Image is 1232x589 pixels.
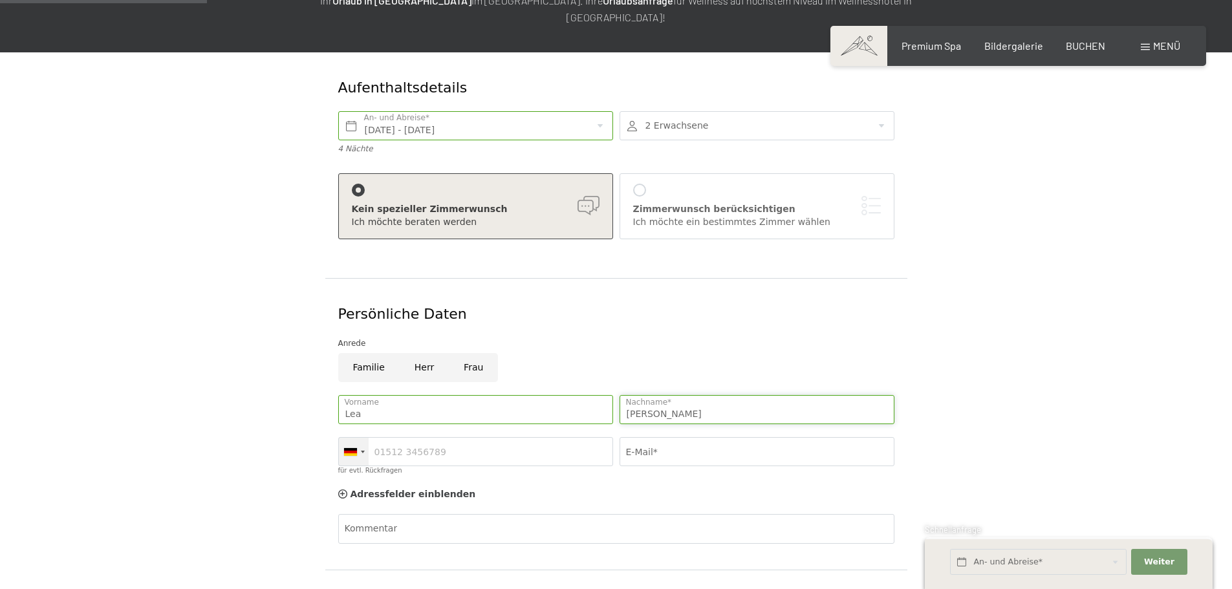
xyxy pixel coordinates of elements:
[984,39,1043,52] a: Bildergalerie
[1066,39,1105,52] a: BUCHEN
[351,489,476,499] span: Adressfelder einblenden
[352,203,600,216] div: Kein spezieller Zimmerwunsch
[902,39,961,52] a: Premium Spa
[352,216,600,229] div: Ich möchte beraten werden
[339,438,369,466] div: Germany (Deutschland): +49
[925,524,981,535] span: Schnellanfrage
[1144,556,1174,568] span: Weiter
[338,337,894,350] div: Anrede
[1131,549,1187,575] button: Weiter
[338,437,613,466] input: 01512 3456789
[1153,39,1180,52] span: Menü
[338,144,613,155] div: 4 Nächte
[633,203,881,216] div: Zimmerwunsch berücksichtigen
[338,305,894,325] div: Persönliche Daten
[633,216,881,229] div: Ich möchte ein bestimmtes Zimmer wählen
[338,78,801,98] div: Aufenthaltsdetails
[338,467,402,474] label: für evtl. Rückfragen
